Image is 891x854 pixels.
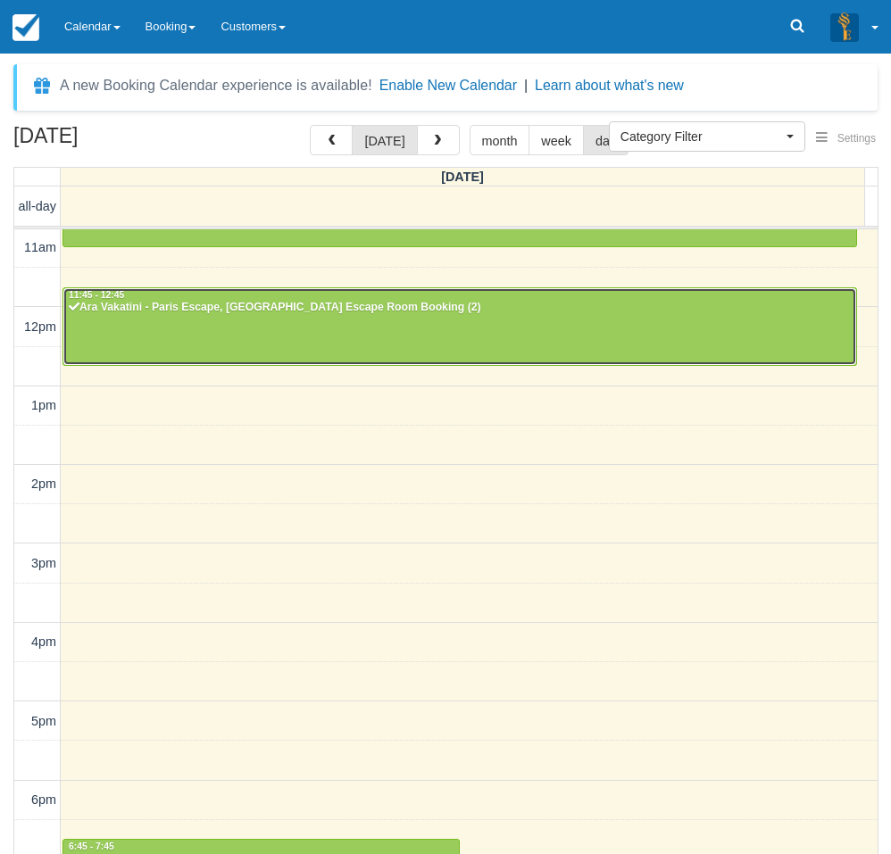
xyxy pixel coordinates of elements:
[62,287,857,366] a: 11:45 - 12:45Ara Vakatini - Paris Escape, [GEOGRAPHIC_DATA] Escape Room Booking (2)
[837,132,876,145] span: Settings
[470,125,530,155] button: month
[12,14,39,41] img: checkfront-main-nav-mini-logo.png
[524,78,528,93] span: |
[620,128,782,145] span: Category Filter
[529,125,584,155] button: week
[24,240,56,254] span: 11am
[535,78,684,93] a: Learn about what's new
[19,199,56,213] span: all-day
[60,75,372,96] div: A new Booking Calendar experience is available!
[31,634,56,649] span: 4pm
[379,77,517,95] button: Enable New Calendar
[24,319,56,334] span: 12pm
[69,290,124,300] span: 11:45 - 12:45
[31,398,56,412] span: 1pm
[830,12,859,41] img: A3
[69,842,114,851] span: 6:45 - 7:45
[805,126,887,152] button: Settings
[441,170,484,184] span: [DATE]
[31,792,56,807] span: 6pm
[31,477,56,491] span: 2pm
[31,556,56,570] span: 3pm
[31,714,56,728] span: 5pm
[583,125,629,155] button: day
[13,125,239,158] h2: [DATE]
[68,301,852,315] div: Ara Vakatini - Paris Escape, [GEOGRAPHIC_DATA] Escape Room Booking (2)
[352,125,417,155] button: [DATE]
[609,121,805,152] button: Category Filter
